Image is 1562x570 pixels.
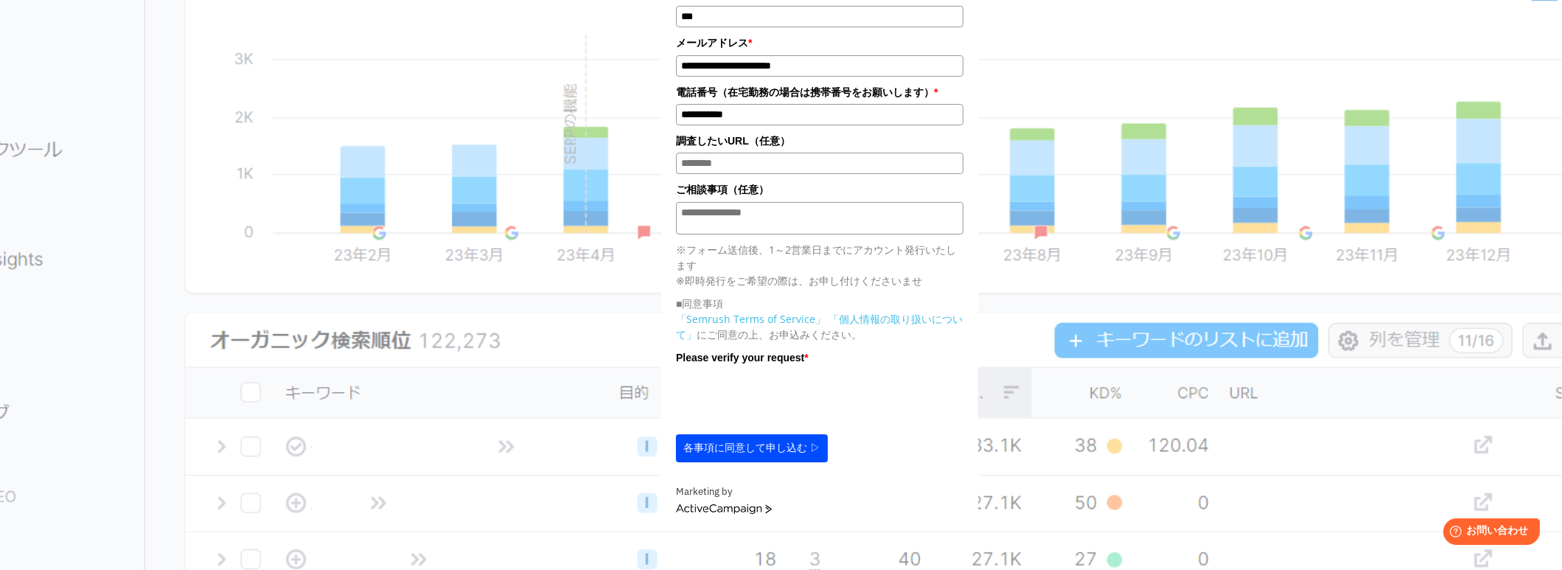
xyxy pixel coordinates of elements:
iframe: reCAPTCHA [676,369,900,427]
p: ※フォーム送信後、1～2営業日までにアカウント発行いたします ※即時発行をご希望の際は、お申し付けくださいませ [676,242,963,288]
button: 各事項に同意して申し込む ▷ [676,434,828,462]
p: ■同意事項 [676,296,963,311]
a: 「個人情報の取り扱いについて」 [676,312,963,341]
label: Please verify your request [676,350,963,366]
label: メールアドレス [676,35,963,51]
div: Marketing by [676,484,963,500]
a: 「Semrush Terms of Service」 [676,312,826,326]
iframe: Help widget launcher [1431,512,1546,554]
p: にご同意の上、お申込みください。 [676,311,963,342]
label: 調査したいURL（任意） [676,133,963,149]
label: 電話番号（在宅勤務の場合は携帯番号をお願いします） [676,84,963,100]
label: ご相談事項（任意） [676,181,963,198]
